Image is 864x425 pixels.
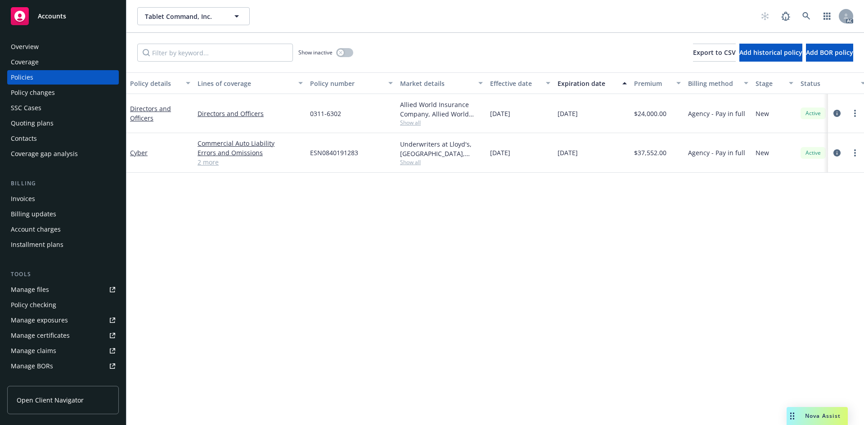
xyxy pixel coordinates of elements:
[11,298,56,312] div: Policy checking
[137,44,293,62] input: Filter by keyword...
[490,148,510,157] span: [DATE]
[7,131,119,146] a: Contacts
[634,79,671,88] div: Premium
[756,109,769,118] span: New
[7,192,119,206] a: Invoices
[684,72,752,94] button: Billing method
[11,131,37,146] div: Contacts
[693,48,736,57] span: Export to CSV
[7,344,119,358] a: Manage claims
[756,7,774,25] a: Start snowing
[688,148,745,157] span: Agency - Pay in full
[130,148,148,157] a: Cyber
[797,7,815,25] a: Search
[400,139,483,158] div: Underwriters at Lloyd's, [GEOGRAPHIC_DATA], [PERSON_NAME] of London, CFC Underwriting, CRC Group
[7,147,119,161] a: Coverage gap analysis
[11,207,56,221] div: Billing updates
[7,328,119,343] a: Manage certificates
[818,7,836,25] a: Switch app
[806,44,853,62] button: Add BOR policy
[558,79,617,88] div: Expiration date
[787,407,848,425] button: Nova Assist
[7,374,119,389] a: Summary of insurance
[787,407,798,425] div: Drag to move
[7,313,119,327] a: Manage exposures
[777,7,795,25] a: Report a Bug
[739,44,802,62] button: Add historical policy
[38,13,66,20] span: Accounts
[688,79,738,88] div: Billing method
[306,72,396,94] button: Policy number
[7,70,119,85] a: Policies
[298,49,333,56] span: Show inactive
[198,148,303,157] a: Errors and Omissions
[11,101,41,115] div: SSC Cases
[7,85,119,100] a: Policy changes
[806,48,853,57] span: Add BOR policy
[11,40,39,54] div: Overview
[756,148,769,157] span: New
[310,109,341,118] span: 0311-6302
[11,55,39,69] div: Coverage
[558,109,578,118] span: [DATE]
[400,158,483,166] span: Show all
[630,72,684,94] button: Premium
[752,72,797,94] button: Stage
[634,109,666,118] span: $24,000.00
[11,70,33,85] div: Policies
[11,192,35,206] div: Invoices
[801,79,855,88] div: Status
[130,104,171,122] a: Directors and Officers
[7,4,119,29] a: Accounts
[17,395,84,405] span: Open Client Navigator
[7,179,119,188] div: Billing
[634,148,666,157] span: $37,552.00
[310,79,383,88] div: Policy number
[11,328,70,343] div: Manage certificates
[11,313,68,327] div: Manage exposures
[804,149,822,157] span: Active
[11,222,61,237] div: Account charges
[11,359,53,373] div: Manage BORs
[7,207,119,221] a: Billing updates
[198,109,303,118] a: Directors and Officers
[400,119,483,126] span: Show all
[137,7,250,25] button: Tablet Command, Inc.
[11,85,55,100] div: Policy changes
[7,116,119,130] a: Quoting plans
[832,148,842,158] a: circleInformation
[804,109,822,117] span: Active
[310,148,358,157] span: ESN0840191283
[400,79,473,88] div: Market details
[130,79,180,88] div: Policy details
[490,109,510,118] span: [DATE]
[693,44,736,62] button: Export to CSV
[832,108,842,119] a: circleInformation
[805,412,841,420] span: Nova Assist
[11,147,78,161] div: Coverage gap analysis
[11,116,54,130] div: Quoting plans
[850,108,860,119] a: more
[11,344,56,358] div: Manage claims
[7,55,119,69] a: Coverage
[11,282,49,297] div: Manage files
[850,148,860,158] a: more
[11,374,79,389] div: Summary of insurance
[7,222,119,237] a: Account charges
[490,79,540,88] div: Effective date
[400,100,483,119] div: Allied World Insurance Company, Allied World Assurance Company (AWAC), RT Specialty Insurance Ser...
[7,359,119,373] a: Manage BORs
[739,48,802,57] span: Add historical policy
[126,72,194,94] button: Policy details
[198,139,303,148] a: Commercial Auto Liability
[7,237,119,252] a: Installment plans
[756,79,783,88] div: Stage
[554,72,630,94] button: Expiration date
[7,270,119,279] div: Tools
[198,157,303,167] a: 2 more
[7,298,119,312] a: Policy checking
[688,109,745,118] span: Agency - Pay in full
[7,40,119,54] a: Overview
[558,148,578,157] span: [DATE]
